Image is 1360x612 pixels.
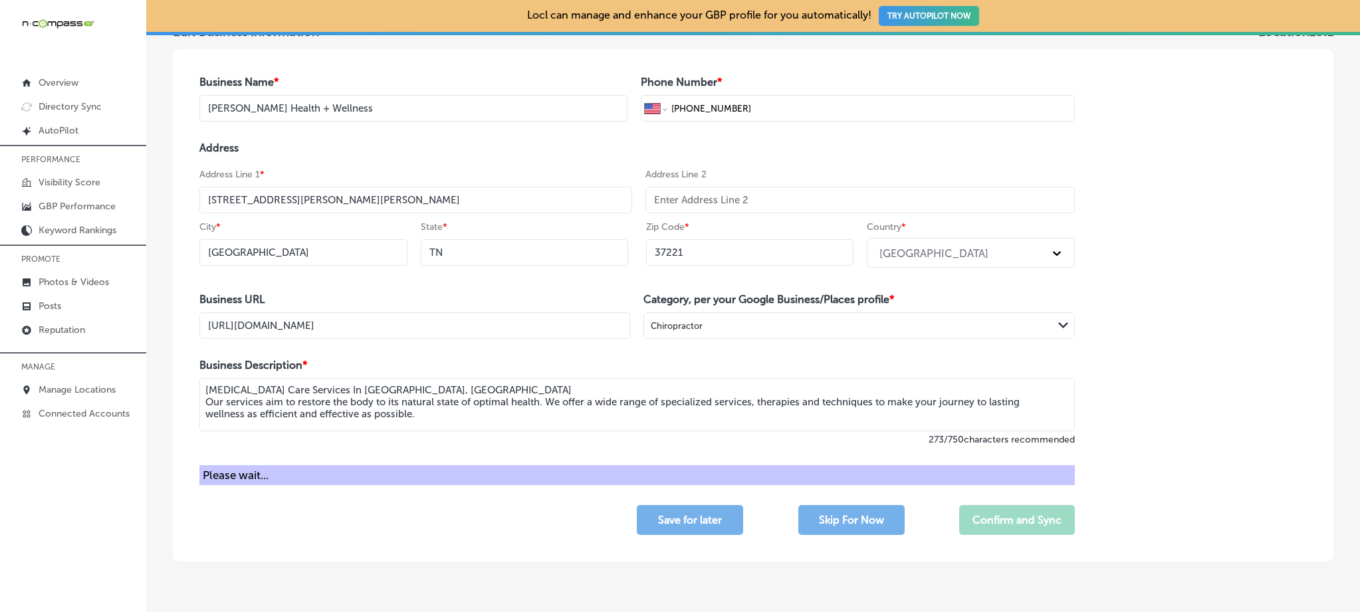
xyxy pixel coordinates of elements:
[421,239,629,266] input: NY
[643,293,1074,306] h4: Category, per your Google Business/Places profile
[199,239,407,266] input: Enter City
[199,187,632,213] input: Enter Address Line 1
[199,142,1075,154] h4: Address
[959,505,1075,535] button: Confirm and Sync
[798,505,905,535] button: Skip For Now
[646,221,689,233] label: Zip Code
[199,378,1075,431] textarea: [MEDICAL_DATA] Care Services In [GEOGRAPHIC_DATA], [GEOGRAPHIC_DATA] Our services aim to restore ...
[199,312,630,339] input: Enter Business URL
[421,221,447,233] label: State
[39,384,116,395] p: Manage Locations
[867,221,906,233] label: Country
[641,76,1075,88] h4: Phone Number
[39,201,116,212] p: GBP Performance
[39,177,100,188] p: Visibility Score
[199,293,630,306] h4: Business URL
[39,276,109,288] p: Photos & Videos
[199,434,1075,445] label: 273 / 750 characters recommended
[39,225,116,236] p: Keyword Rankings
[39,408,130,419] p: Connected Accounts
[645,187,1074,213] input: Enter Address Line 2
[651,321,703,331] div: Chiropractor
[39,101,102,112] p: Directory Sync
[199,359,1075,371] h4: Business Description
[199,169,265,180] label: Address Line 1
[879,247,988,259] div: [GEOGRAPHIC_DATA]
[199,465,1075,485] div: Please wait...
[39,324,85,336] p: Reputation
[637,505,743,535] button: Save for later
[646,239,854,266] input: Enter Zip Code
[645,169,707,180] label: Address Line 2
[670,96,1071,121] input: Phone number
[199,95,627,122] input: Enter Location Name
[39,125,78,136] p: AutoPilot
[199,76,627,88] h4: Business Name
[879,6,979,26] button: TRY AUTOPILOT NOW
[199,221,221,233] label: City
[21,17,94,30] img: 660ab0bf-5cc7-4cb8-ba1c-48b5ae0f18e60NCTV_CLogo_TV_Black_-500x88.png
[39,300,61,312] p: Posts
[39,77,78,88] p: Overview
